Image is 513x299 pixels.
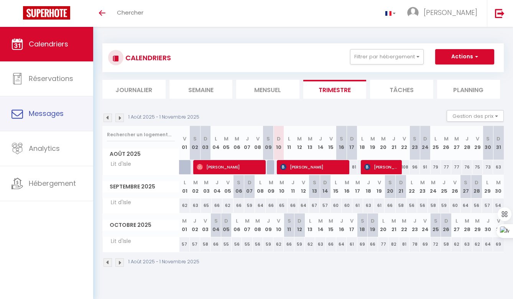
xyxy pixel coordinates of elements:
div: 64 [255,198,266,213]
th: 07 [242,213,252,237]
div: 75 [472,160,483,174]
li: Journalier [102,80,166,99]
abbr: M [496,179,501,186]
th: 10 [276,175,287,198]
th: 14 [315,213,326,237]
th: 07 [242,126,252,160]
div: 62 [179,198,190,213]
th: 23 [409,126,420,160]
button: Filtrer par hébergement [350,49,424,64]
abbr: S [464,179,467,186]
abbr: L [309,217,311,225]
th: 25 [439,175,449,198]
abbr: D [224,217,228,225]
div: 66 [233,198,244,213]
abbr: S [266,135,270,142]
div: 59 [439,198,449,213]
abbr: S [214,217,218,225]
th: 04 [210,213,221,237]
th: 09 [266,175,276,198]
th: 03 [200,126,210,160]
span: Lit d'Isle [104,198,133,207]
abbr: V [204,217,207,225]
div: 69 [357,237,368,251]
span: Août 2025 [103,149,179,160]
abbr: M [308,135,312,142]
abbr: S [388,179,392,186]
div: 63 [462,237,472,251]
div: 54 [493,198,504,213]
th: 08 [255,175,266,198]
abbr: M [431,179,436,186]
th: 12 [294,126,305,160]
abbr: L [411,179,413,186]
button: Actions [435,49,494,64]
abbr: L [361,135,363,142]
th: 20 [378,126,388,160]
div: 69 [493,237,504,251]
abbr: M [182,217,187,225]
div: 66 [385,198,395,213]
li: Planning [437,80,500,99]
th: 02 [190,126,200,160]
abbr: M [255,217,260,225]
abbr: S [340,135,343,142]
abbr: D [423,135,427,142]
th: 23 [417,175,428,198]
abbr: S [193,135,197,142]
abbr: S [313,179,316,186]
div: 79 [431,160,441,174]
span: Analytics [29,144,60,153]
div: 96 [409,160,420,174]
th: 21 [388,126,399,160]
abbr: D [475,179,478,186]
th: 13 [305,213,315,237]
img: logout [495,8,505,18]
div: 57 [190,237,200,251]
li: Trimestre [303,80,367,99]
div: 76 [462,160,472,174]
th: 10 [273,213,284,237]
th: 24 [428,175,439,198]
th: 18 [363,175,374,198]
th: 18 [357,213,368,237]
abbr: J [413,217,416,225]
th: 02 [190,213,200,237]
th: 11 [288,175,298,198]
abbr: L [434,135,437,142]
h3: CALENDRIERS [123,49,171,66]
th: 25 [431,126,441,160]
abbr: M [444,135,449,142]
th: 14 [320,175,330,198]
th: 15 [326,213,336,237]
span: Lit d'Isle [104,237,133,246]
div: 63 [493,160,504,174]
th: 06 [233,175,244,198]
abbr: D [444,217,448,225]
button: Gestion des prix [447,110,504,122]
th: 26 [441,213,451,237]
span: Septembre 2025 [103,181,179,192]
th: 20 [385,175,395,198]
abbr: D [204,135,207,142]
th: 31 [493,213,504,237]
abbr: S [413,135,416,142]
div: 58 [200,237,210,251]
div: 58 [441,237,451,251]
li: Semaine [169,80,233,99]
abbr: M [370,135,375,142]
div: 81 [347,160,357,174]
abbr: L [288,135,290,142]
div: 60 [450,198,460,213]
iframe: LiveChat chat widget [481,267,513,299]
th: 14 [315,126,326,160]
p: 1 Août 2025 - 1 Novembre 2025 [128,258,199,266]
span: Octobre 2025 [103,220,179,231]
abbr: L [236,217,238,225]
abbr: S [434,217,437,225]
div: 66 [326,237,336,251]
div: 56 [406,198,417,213]
th: 29 [472,126,483,160]
th: 19 [374,175,385,198]
div: 63 [315,237,326,251]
